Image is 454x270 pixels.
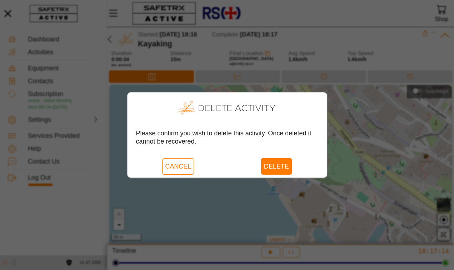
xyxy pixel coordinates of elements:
[162,158,194,175] button: Cancel
[198,102,275,114] h2: Delete Activity
[165,158,191,175] span: Cancel
[261,158,292,175] button: Delete
[136,129,321,150] div: Please confirm you wish to delete this activity. Once deleted it cannot be recovered.
[179,100,195,116] img: KAYAKING.svg
[264,158,289,175] span: Delete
